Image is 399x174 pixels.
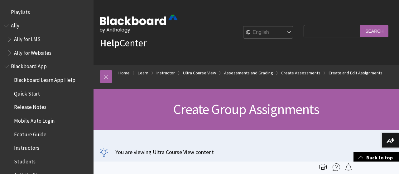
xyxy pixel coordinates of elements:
a: HelpCenter [100,37,147,49]
span: Students [14,156,36,165]
span: Feature Guide [14,129,46,138]
strong: Help [100,37,119,49]
span: Ally [11,21,19,29]
a: Instructor [156,69,175,77]
span: Ally for Websites [14,48,51,56]
span: Quick Start [14,88,40,97]
nav: Book outline for Anthology Ally Help [4,21,90,58]
a: Assessments and Grading [224,69,273,77]
span: Create Group Assignments [173,101,319,118]
input: Search [360,25,388,37]
span: Release Notes [14,102,46,111]
a: Create and Edit Assignments [329,69,382,77]
img: Follow this page [345,163,352,171]
img: More help [333,163,340,171]
img: Blackboard by Anthology [100,15,178,33]
a: Ultra Course View [183,69,216,77]
span: Instructors [14,143,39,151]
nav: Book outline for Playlists [4,7,90,17]
span: Blackboard App [11,61,47,70]
select: Site Language Selector [243,26,293,39]
a: Learn [138,69,148,77]
span: Playlists [11,7,30,15]
a: Back to top [353,152,399,163]
img: Print [319,163,327,171]
span: Mobile Auto Login [14,115,55,124]
span: Ally for LMS [14,34,41,42]
a: Create Assessments [281,69,320,77]
a: Home [118,69,130,77]
p: You are viewing Ultra Course View content [100,148,393,156]
span: Blackboard Learn App Help [14,75,75,83]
